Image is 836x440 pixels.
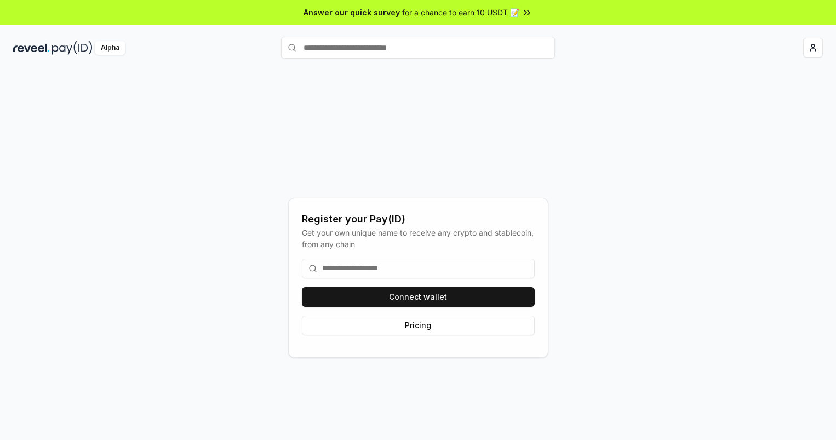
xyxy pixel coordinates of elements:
div: Get your own unique name to receive any crypto and stablecoin, from any chain [302,227,535,250]
button: Connect wallet [302,287,535,307]
img: pay_id [52,41,93,55]
span: Answer our quick survey [304,7,400,18]
span: for a chance to earn 10 USDT 📝 [402,7,519,18]
div: Register your Pay(ID) [302,212,535,227]
div: Alpha [95,41,125,55]
button: Pricing [302,316,535,335]
img: reveel_dark [13,41,50,55]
